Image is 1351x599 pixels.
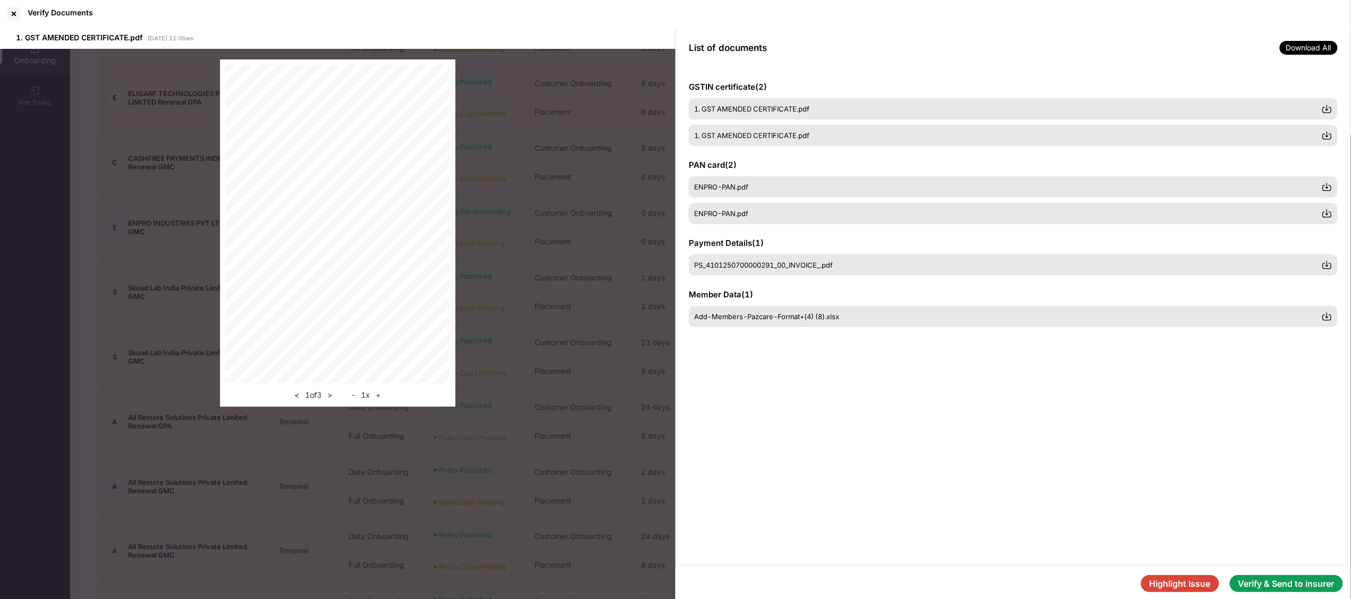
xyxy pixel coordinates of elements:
[292,389,303,401] button: <
[325,389,336,401] button: >
[689,42,767,53] span: List of documents
[689,289,753,299] span: Member Data ( 1 )
[1280,41,1338,55] span: Download All
[694,209,748,218] span: ENPRO-PAN.pdf
[1322,182,1332,192] img: svg+xml;base64,PHN2ZyBpZD0iRG93bmxvYWQtMzJ4MzIiIHhtbG5zPSJodHRwOi8vd3d3LnczLm9yZy8yMDAwL3N2ZyIgd2...
[1322,260,1332,270] img: svg+xml;base64,PHN2ZyBpZD0iRG93bmxvYWQtMzJ4MzIiIHhtbG5zPSJodHRwOi8vd3d3LnczLm9yZy8yMDAwL3N2ZyIgd2...
[689,238,764,248] span: Payment Details ( 1 )
[1322,311,1332,322] img: svg+xml;base64,PHN2ZyBpZD0iRG93bmxvYWQtMzJ4MzIiIHhtbG5zPSJodHRwOi8vd3d3LnczLm9yZy8yMDAwL3N2ZyIgd2...
[16,33,142,42] span: 1. GST AMENDED CERTIFICATE.pdf
[1141,575,1219,592] button: Highlight Issue
[694,312,839,321] span: Add-Members-Pazcare-Format+(4) (8).xlsx
[694,183,748,191] span: ENPRO-PAN.pdf
[1322,208,1332,219] img: svg+xml;base64,PHN2ZyBpZD0iRG93bmxvYWQtMzJ4MzIiIHhtbG5zPSJodHRwOi8vd3d3LnczLm9yZy8yMDAwL3N2ZyIgd2...
[349,389,384,401] div: 1 x
[373,389,384,401] button: +
[292,389,336,401] div: 1 of 3
[148,35,194,42] span: [DATE] 11:36am
[1230,575,1343,592] button: Verify & Send to insurer
[28,8,93,17] div: Verify Documents
[1322,130,1332,141] img: svg+xml;base64,PHN2ZyBpZD0iRG93bmxvYWQtMzJ4MzIiIHhtbG5zPSJodHRwOi8vd3d3LnczLm9yZy8yMDAwL3N2ZyIgd2...
[349,389,359,401] button: -
[689,160,737,170] span: PAN card ( 2 )
[694,105,809,113] span: 1. GST AMENDED CERTIFICATE.pdf
[694,131,809,140] span: 1. GST AMENDED CERTIFICATE.pdf
[694,261,833,269] span: PS_4101250700000291_00_INVOICE_.pdf
[1322,104,1332,114] img: svg+xml;base64,PHN2ZyBpZD0iRG93bmxvYWQtMzJ4MzIiIHhtbG5zPSJodHRwOi8vd3d3LnczLm9yZy8yMDAwL3N2ZyIgd2...
[689,82,767,92] span: GSTIN certificate ( 2 )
